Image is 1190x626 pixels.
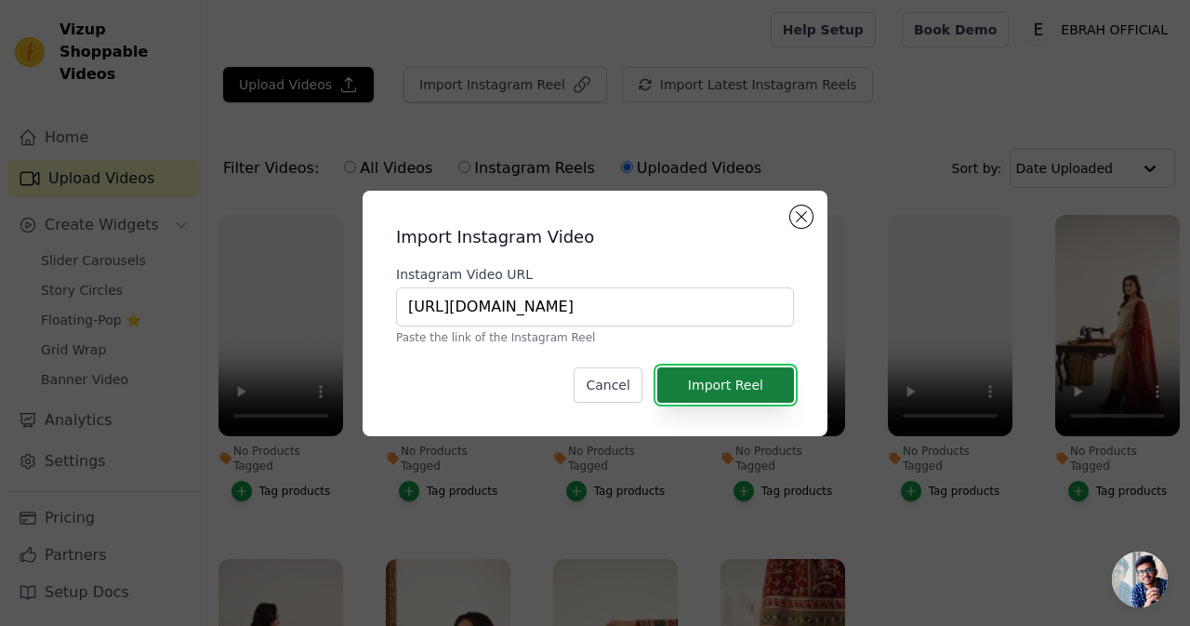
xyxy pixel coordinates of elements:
p: Paste the link of the Instagram Reel [396,330,794,345]
label: Instagram Video URL [396,265,794,284]
h2: Import Instagram Video [396,224,794,250]
div: Open chat [1112,552,1168,607]
input: https://www.instagram.com/reel/ABC123/ [396,287,794,326]
button: Close modal [790,206,813,228]
button: Import Reel [657,367,794,403]
button: Cancel [574,367,641,403]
